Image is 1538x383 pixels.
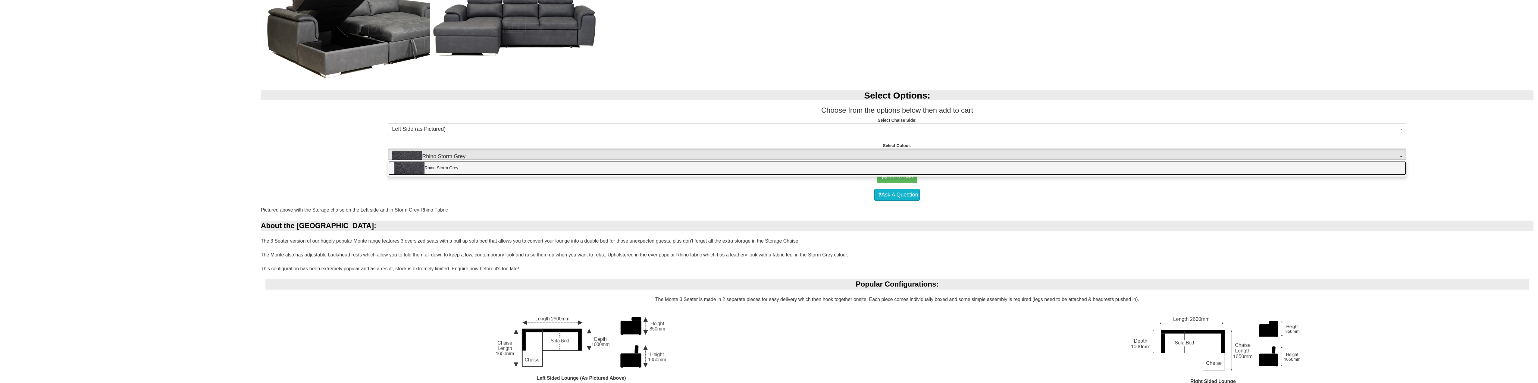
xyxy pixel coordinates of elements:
span: Left Side (as Pictured) [392,125,1398,133]
img: Rhino Storm Grey [392,151,422,163]
b: Left Sided Lounge (As Pictured Above) [537,375,626,381]
button: Left Side (as Pictured) [388,123,1406,135]
b: Select Options: [864,90,930,100]
img: Left Sided Chaise [491,310,672,375]
a: Rhino Storm Grey [388,161,1406,175]
strong: Select Chaise Side: [878,118,916,123]
span: Rhino Storm Grey [392,151,1398,163]
h3: Choose from the options below then add to cart [261,106,1533,114]
a: Ask A Question [874,189,920,201]
div: Popular Configurations: [265,279,1529,289]
strong: Select Colour: [883,143,911,148]
img: Rhino Storm Grey [394,162,424,174]
img: Right Sided Lounge [1123,310,1303,378]
button: Rhino Storm GreyRhino Storm Grey [388,149,1406,165]
div: About the [GEOGRAPHIC_DATA]: [261,221,1533,231]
